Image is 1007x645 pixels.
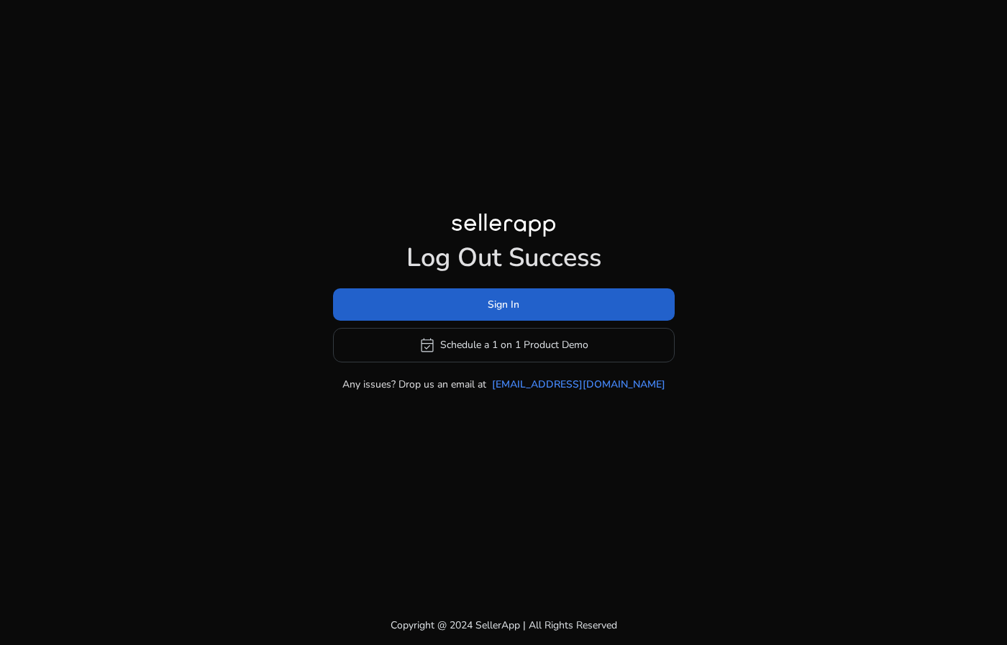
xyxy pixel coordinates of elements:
a: [EMAIL_ADDRESS][DOMAIN_NAME] [492,377,665,392]
h1: Log Out Success [333,242,675,273]
span: event_available [419,337,436,354]
button: Sign In [333,288,675,321]
button: event_availableSchedule a 1 on 1 Product Demo [333,328,675,362]
span: Sign In [488,297,519,312]
p: Any issues? Drop us an email at [342,377,486,392]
